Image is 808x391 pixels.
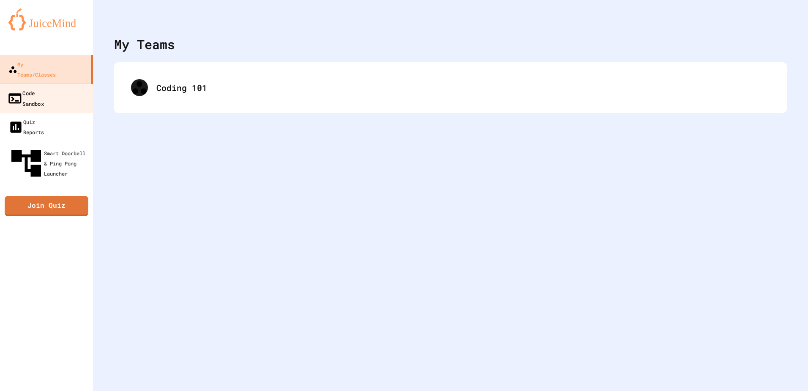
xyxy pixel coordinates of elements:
div: Coding 101 [156,81,770,94]
div: Code Sandbox [7,88,44,108]
div: Quiz Reports [8,117,44,137]
div: Coding 101 [123,71,778,105]
div: My Teams/Classes [8,59,56,80]
a: Join Quiz [5,196,88,216]
img: logo-orange.svg [8,8,85,30]
div: Smart Doorbell & Ping Pong Launcher [8,146,90,181]
div: My Teams [114,35,175,54]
